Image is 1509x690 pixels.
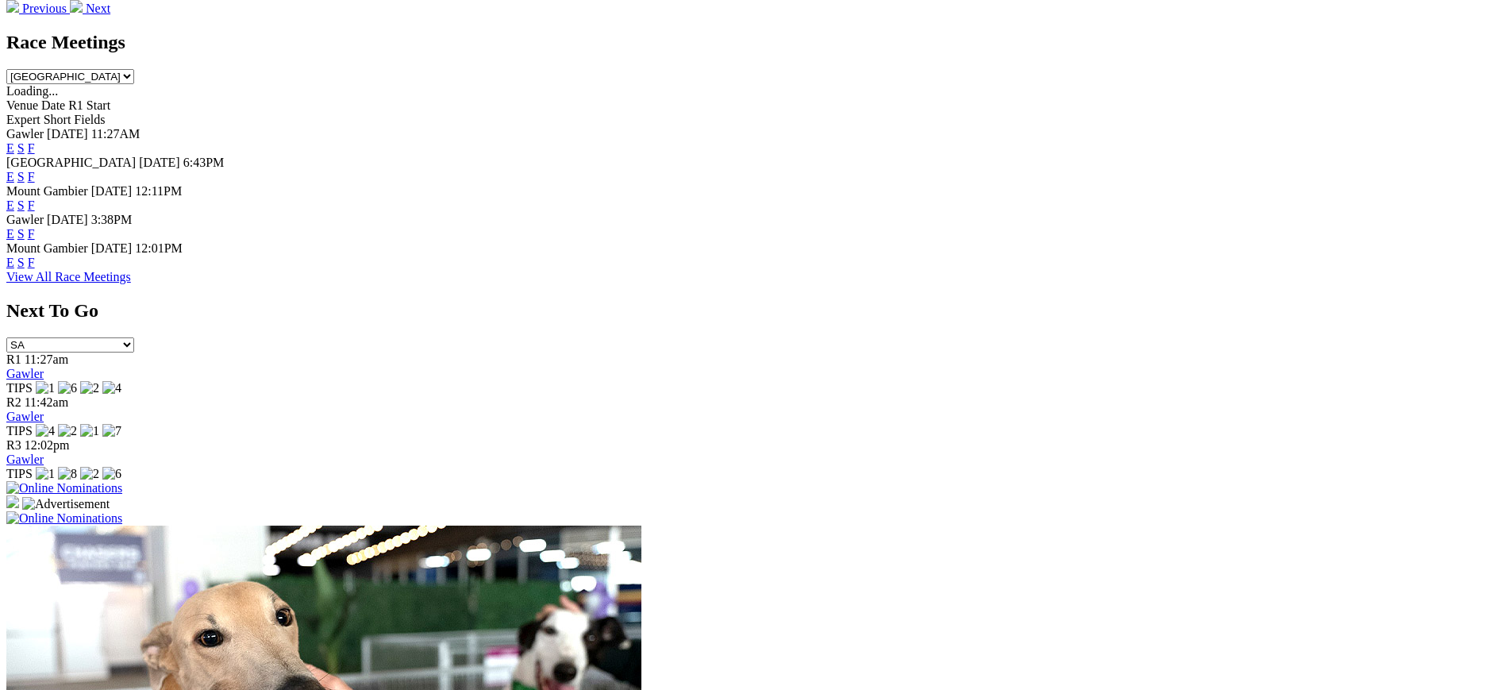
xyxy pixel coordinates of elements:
[6,481,122,495] img: Online Nominations
[91,127,141,141] span: 11:27AM
[135,184,182,198] span: 12:11PM
[80,381,99,395] img: 2
[28,256,35,269] a: F
[17,141,25,155] a: S
[6,141,14,155] a: E
[6,410,44,423] a: Gawler
[6,395,21,409] span: R2
[17,227,25,241] a: S
[6,199,14,212] a: E
[91,241,133,255] span: [DATE]
[6,2,70,15] a: Previous
[25,353,68,366] span: 11:27am
[6,511,122,526] img: Online Nominations
[139,156,180,169] span: [DATE]
[6,127,44,141] span: Gawler
[28,141,35,155] a: F
[25,438,70,452] span: 12:02pm
[58,424,77,438] img: 2
[25,395,68,409] span: 11:42am
[70,2,110,15] a: Next
[6,381,33,395] span: TIPS
[28,227,35,241] a: F
[6,170,14,183] a: E
[6,467,33,480] span: TIPS
[102,381,121,395] img: 4
[6,495,19,508] img: 15187_Greyhounds_GreysPlayCentral_Resize_SA_WebsiteBanner_300x115_2025.jpg
[6,438,21,452] span: R3
[6,156,136,169] span: [GEOGRAPHIC_DATA]
[28,170,35,183] a: F
[17,199,25,212] a: S
[47,127,88,141] span: [DATE]
[135,241,183,255] span: 12:01PM
[183,156,225,169] span: 6:43PM
[6,300,1503,322] h2: Next To Go
[17,170,25,183] a: S
[6,213,44,226] span: Gawler
[68,98,110,112] span: R1 Start
[22,2,67,15] span: Previous
[6,353,21,366] span: R1
[6,227,14,241] a: E
[17,256,25,269] a: S
[6,98,38,112] span: Venue
[36,467,55,481] img: 1
[28,199,35,212] a: F
[91,184,133,198] span: [DATE]
[86,2,110,15] span: Next
[6,453,44,466] a: Gawler
[6,270,131,283] a: View All Race Meetings
[41,98,65,112] span: Date
[91,213,133,226] span: 3:38PM
[36,424,55,438] img: 4
[44,113,71,126] span: Short
[80,467,99,481] img: 2
[6,241,88,255] span: Mount Gambier
[80,424,99,438] img: 1
[36,381,55,395] img: 1
[6,84,58,98] span: Loading...
[6,256,14,269] a: E
[6,367,44,380] a: Gawler
[6,113,40,126] span: Expert
[102,424,121,438] img: 7
[6,424,33,438] span: TIPS
[6,184,88,198] span: Mount Gambier
[22,497,110,511] img: Advertisement
[58,381,77,395] img: 6
[102,467,121,481] img: 6
[47,213,88,226] span: [DATE]
[74,113,105,126] span: Fields
[6,32,1503,53] h2: Race Meetings
[58,467,77,481] img: 8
